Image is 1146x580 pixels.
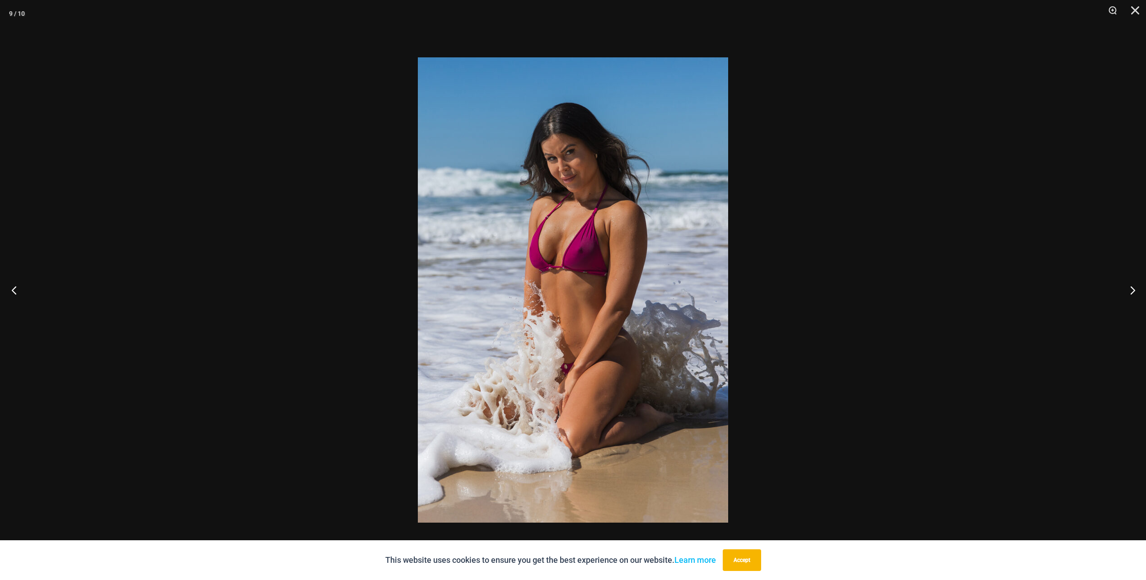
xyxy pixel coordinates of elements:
[723,549,761,571] button: Accept
[1112,267,1146,313] button: Next
[385,553,716,567] p: This website uses cookies to ensure you get the best experience on our website.
[674,555,716,565] a: Learn more
[9,7,25,20] div: 9 / 10
[418,57,728,523] img: Tight Rope Pink 319 Top 4212 Micro 09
